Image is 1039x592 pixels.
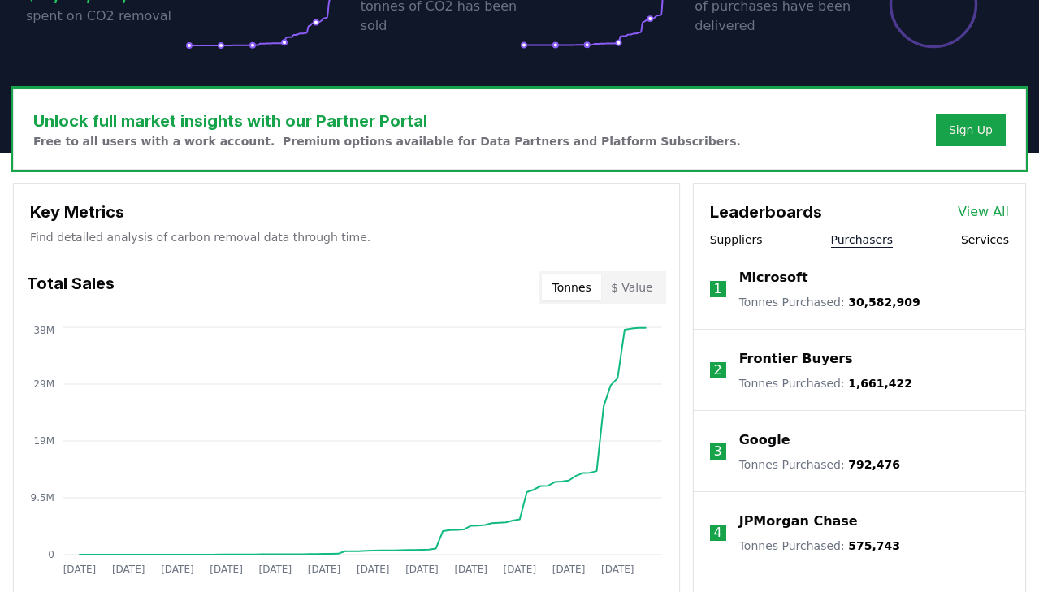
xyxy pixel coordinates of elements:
[504,564,537,575] tspan: [DATE]
[542,274,600,300] button: Tonnes
[30,200,663,224] h3: Key Metrics
[958,202,1009,222] a: View All
[405,564,439,575] tspan: [DATE]
[949,122,993,138] a: Sign Up
[714,442,722,461] p: 3
[739,375,912,391] p: Tonnes Purchased :
[710,200,822,224] h3: Leaderboards
[33,109,741,133] h3: Unlock full market insights with our Partner Portal
[259,564,292,575] tspan: [DATE]
[961,231,1009,248] button: Services
[27,271,115,304] h3: Total Sales
[831,231,894,248] button: Purchasers
[848,377,912,390] span: 1,661,422
[714,523,722,542] p: 4
[848,539,900,552] span: 575,743
[710,231,763,248] button: Suppliers
[714,279,722,299] p: 1
[308,564,341,575] tspan: [DATE]
[739,349,853,369] a: Frontier Buyers
[601,564,634,575] tspan: [DATE]
[601,274,663,300] button: $ Value
[112,564,145,575] tspan: [DATE]
[739,294,920,310] p: Tonnes Purchased :
[357,564,390,575] tspan: [DATE]
[48,549,54,560] tspan: 0
[31,492,54,503] tspan: 9.5M
[552,564,586,575] tspan: [DATE]
[33,378,54,390] tspan: 29M
[739,512,858,531] a: JPMorgan Chase
[714,361,722,380] p: 2
[848,296,920,309] span: 30,582,909
[739,430,790,450] a: Google
[63,564,97,575] tspan: [DATE]
[936,114,1006,146] button: Sign Up
[33,133,741,149] p: Free to all users with a work account. Premium options available for Data Partners and Platform S...
[739,268,808,287] a: Microsoft
[848,458,900,471] span: 792,476
[30,229,663,245] p: Find detailed analysis of carbon removal data through time.
[210,564,243,575] tspan: [DATE]
[26,6,185,26] p: spent on CO2 removal
[454,564,487,575] tspan: [DATE]
[739,538,900,554] p: Tonnes Purchased :
[33,325,54,336] tspan: 38M
[33,435,54,447] tspan: 19M
[739,456,900,473] p: Tonnes Purchased :
[161,564,194,575] tspan: [DATE]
